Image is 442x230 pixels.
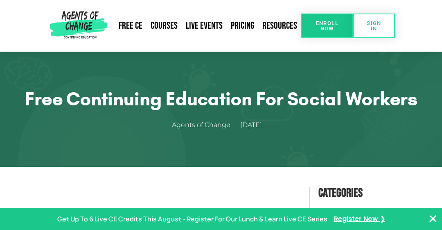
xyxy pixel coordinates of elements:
[240,119,270,131] a: [DATE]
[318,183,442,203] h4: Categories
[20,87,422,110] h1: Free Continuing Education for Social Workers
[182,16,227,35] a: Live Events
[227,16,258,35] a: Pricing
[428,214,438,224] button: Close Banner
[57,213,327,225] p: Get Up To 6 Live CE Credits This August - Register For Our Lunch & Learn Live CE Series
[258,16,301,35] a: Resources
[366,20,382,31] span: SIGN IN
[240,121,262,129] time: [DATE]
[334,213,385,225] a: Register Now ❯
[110,16,301,35] nav: Menu
[147,16,182,35] a: Courses
[115,16,147,35] a: Free CE
[353,14,395,38] a: SIGN IN
[314,20,341,31] span: Enroll Now
[172,119,239,131] a: Agents of Change
[301,14,354,38] a: Enroll Now
[172,119,230,131] span: Agents of Change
